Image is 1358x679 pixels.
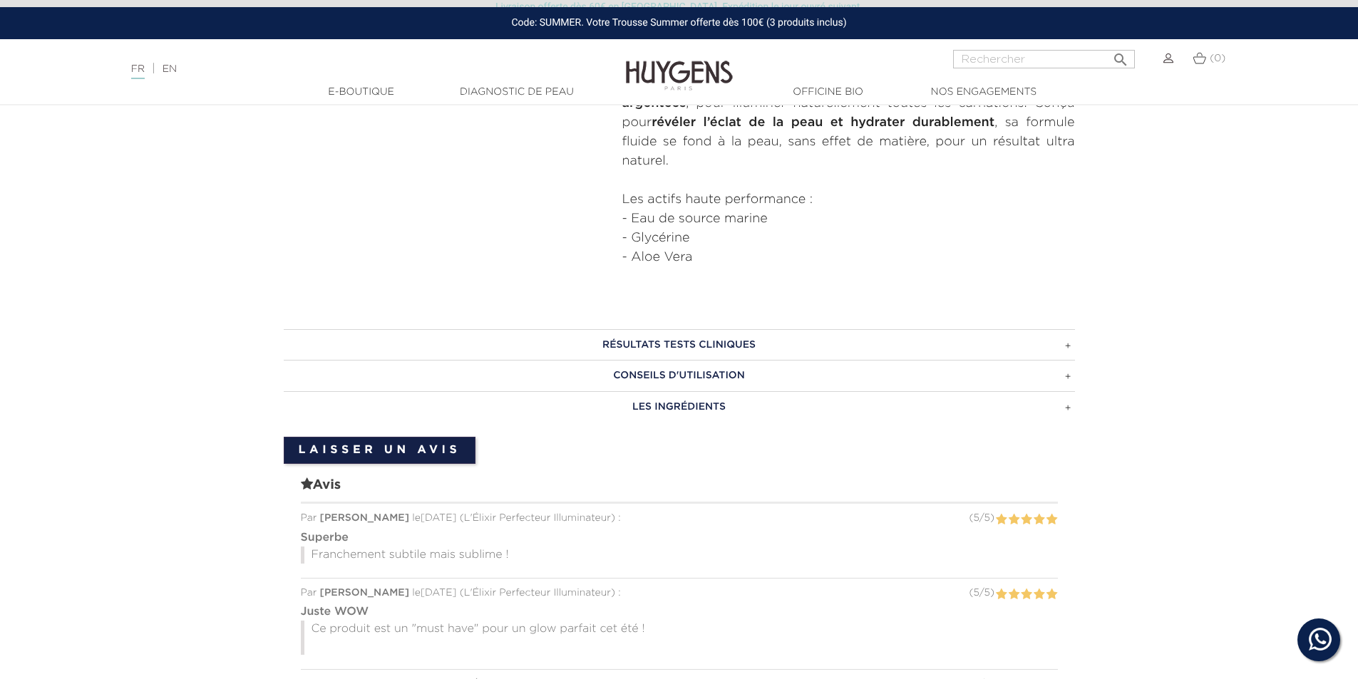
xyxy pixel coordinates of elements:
label: 3 [1020,586,1032,603]
span: [PERSON_NAME] [320,588,410,598]
button:  [1108,46,1133,65]
span: (0) [1210,53,1225,63]
div: ( / ) [969,586,994,601]
a: Officine Bio [757,85,900,100]
label: 2 [1008,586,1020,603]
span: 5 [984,588,989,598]
p: Les actifs haute performance : [622,190,1075,209]
strong: Superbe [301,532,349,544]
div: Par le [DATE] ( ) : [301,511,1058,526]
label: 4 [1033,511,1045,529]
strong: nacres dorées et argentées [622,78,1075,110]
li: - Eau de source marine [622,209,1075,229]
div: | [124,61,555,78]
a: EN [163,64,177,74]
a: Nos engagements [912,85,1055,100]
span: 5 [973,513,979,523]
a: Laisser un avis [284,437,476,464]
a: CONSEILS D'UTILISATION [284,360,1075,391]
a: FR [131,64,145,79]
img: Huygens [626,38,733,93]
label: 5 [1046,511,1058,529]
li: - Glycérine [622,229,1075,248]
p: Un soin unique subtilement teinté et enrichi en , pour illuminer naturellement toutes les carnati... [622,75,1075,171]
label: 1 [995,586,1007,603]
i:  [1112,47,1129,64]
li: - Aloe Vera [622,248,1075,267]
strong: révéler l’éclat de la peau et hydrater durablement [652,116,994,129]
span: L'Élixir Perfecteur Illuminateur [464,513,611,523]
div: Par le [DATE] ( ) : [301,586,1058,601]
span: [PERSON_NAME] [320,513,410,523]
input: Rechercher [953,50,1135,68]
div: ( / ) [969,511,994,526]
a: Diagnostic de peau [446,85,588,100]
a: E-Boutique [290,85,433,100]
span: Avis [301,475,1058,504]
strong: Juste WOW [301,606,369,618]
span: 5 [984,513,989,523]
label: 4 [1033,586,1045,603]
label: 1 [995,511,1007,529]
label: 5 [1046,586,1058,603]
p: Ce produit est un "must have" pour un glow parfait cet été ! [301,621,1058,655]
p: Franchement subtile mais sublime ! [301,546,1058,564]
label: 3 [1020,511,1032,529]
span: 5 [973,588,979,598]
span: L'Élixir Perfecteur Illuminateur [464,588,611,598]
a: RÉSULTATS TESTS CLINIQUES [284,329,1075,361]
a: LES INGRÉDIENTS [284,391,1075,423]
label: 2 [1008,511,1020,529]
